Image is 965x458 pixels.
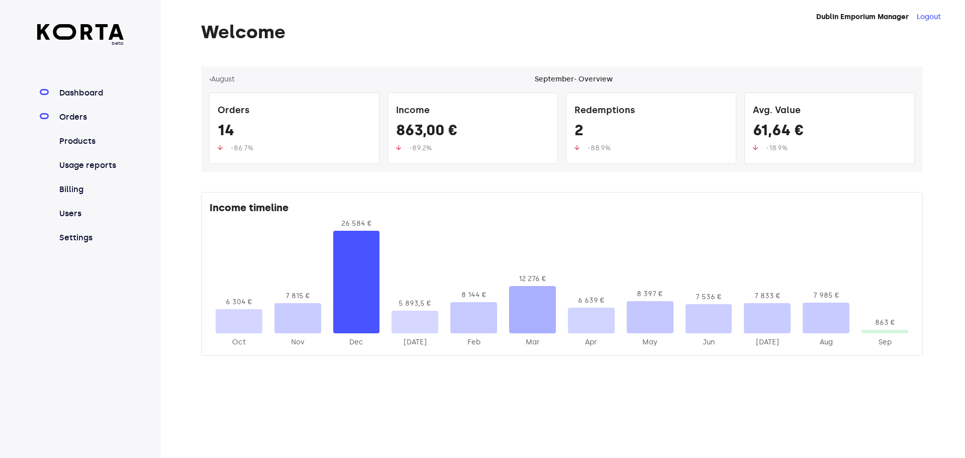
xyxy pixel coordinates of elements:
[57,184,124,196] a: Billing
[753,121,906,143] div: 61,64 €
[333,337,380,347] div: 2024-Dec
[816,13,909,21] strong: Dublin Emporium Manager
[568,296,615,306] div: 6 639 €
[568,337,615,347] div: 2025-Apr
[274,337,321,347] div: 2024-Nov
[574,121,728,143] div: 2
[218,101,371,121] div: Orders
[216,337,262,347] div: 2024-Oct
[861,337,908,347] div: 2025-Sep
[535,74,613,84] div: September - Overview
[409,144,432,152] span: -89.2%
[753,145,758,150] img: up
[216,297,262,307] div: 6 304 €
[37,24,124,40] img: Korta
[509,337,556,347] div: 2025-Mar
[396,145,401,150] img: up
[686,292,732,302] div: 7 536 €
[57,232,124,244] a: Settings
[627,289,673,299] div: 8 397 €
[210,201,914,219] div: Income timeline
[396,101,549,121] div: Income
[218,121,371,143] div: 14
[333,219,380,229] div: 26 584 €
[231,144,253,152] span: -86.7%
[574,145,580,150] img: up
[509,274,556,284] div: 12 276 €
[861,318,908,328] div: 863 €
[744,337,791,347] div: 2025-Jul
[57,159,124,171] a: Usage reports
[218,145,223,150] img: up
[588,144,611,152] span: -88.9%
[753,101,906,121] div: Avg. Value
[37,24,124,47] a: beta
[803,337,849,347] div: 2025-Aug
[57,135,124,147] a: Products
[209,74,235,84] button: ‹August
[201,22,923,42] h1: Welcome
[396,121,549,143] div: 863,00 €
[574,101,728,121] div: Redemptions
[803,291,849,301] div: 7 985 €
[917,12,941,22] button: Logout
[274,291,321,301] div: 7 815 €
[37,40,124,47] span: beta
[57,208,124,220] a: Users
[766,144,788,152] span: -18.9%
[627,337,673,347] div: 2025-May
[57,87,124,99] a: Dashboard
[744,291,791,301] div: 7 833 €
[392,299,438,309] div: 5 893,5 €
[57,111,124,123] a: Orders
[392,337,438,347] div: 2025-Jan
[450,337,497,347] div: 2025-Feb
[450,290,497,300] div: 8 144 €
[686,337,732,347] div: 2025-Jun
